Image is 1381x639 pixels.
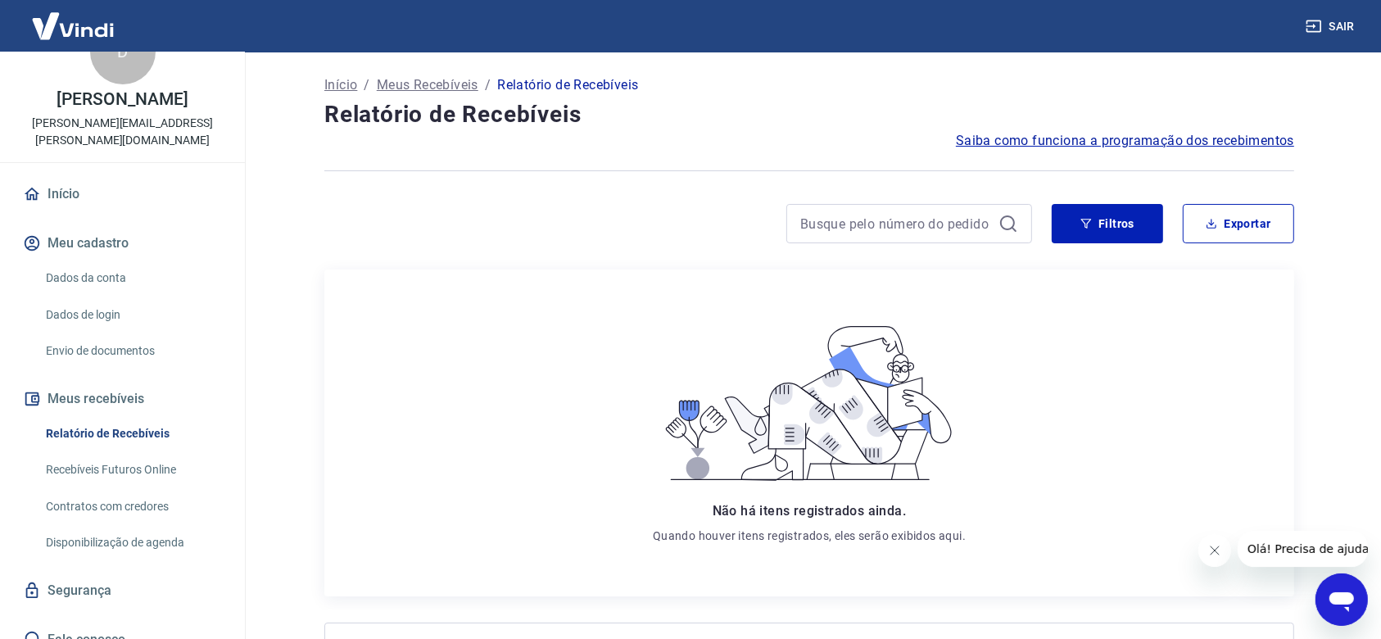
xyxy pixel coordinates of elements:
iframe: Mensagem da empresa [1238,531,1368,567]
input: Busque pelo número do pedido [800,211,992,236]
p: / [364,75,369,95]
a: Contratos com credores [39,490,225,523]
p: [PERSON_NAME][EMAIL_ADDRESS][PERSON_NAME][DOMAIN_NAME] [13,115,232,149]
p: [PERSON_NAME] [57,91,188,108]
a: Dados da conta [39,261,225,295]
a: Relatório de Recebíveis [39,417,225,451]
button: Exportar [1183,204,1294,243]
a: Segurança [20,573,225,609]
a: Disponibilização de agenda [39,526,225,560]
p: Quando houver itens registrados, eles serão exibidos aqui. [653,528,966,544]
span: Não há itens registrados ainda. [713,503,906,519]
button: Filtros [1052,204,1163,243]
a: Saiba como funciona a programação dos recebimentos [956,131,1294,151]
a: Recebíveis Futuros Online [39,453,225,487]
a: Envio de documentos [39,334,225,368]
p: Relatório de Recebíveis [497,75,638,95]
a: Início [324,75,357,95]
button: Meu cadastro [20,225,225,261]
p: / [485,75,491,95]
button: Meus recebíveis [20,381,225,417]
a: Início [20,176,225,212]
span: Olá! Precisa de ajuda? [10,11,138,25]
a: Dados de login [39,298,225,332]
iframe: Fechar mensagem [1198,534,1231,567]
h4: Relatório de Recebíveis [324,98,1294,131]
button: Sair [1302,11,1361,42]
img: Vindi [20,1,126,51]
iframe: Botão para abrir a janela de mensagens [1315,573,1368,626]
a: Meus Recebíveis [377,75,478,95]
